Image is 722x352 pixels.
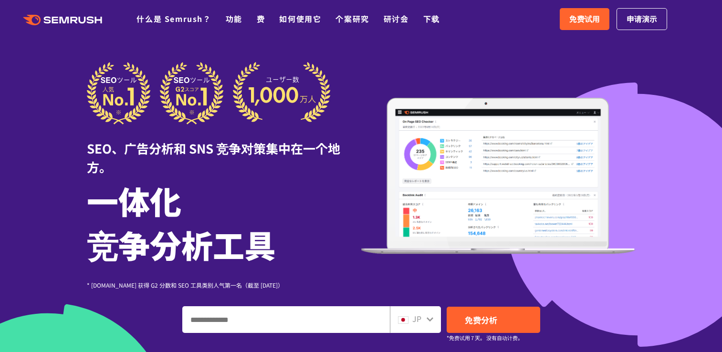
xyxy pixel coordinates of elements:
a: 免费试用 [560,8,609,30]
a: 下载 [423,13,440,24]
input: 输入您的域名、关键字或网址 [183,307,389,332]
a: 申请演示 [617,8,667,30]
a: 免费分析 [447,307,540,333]
a: 个案研究 [335,13,369,24]
span: 免费分析 [465,314,497,326]
a: 什么是 Semrush？ [136,13,211,24]
span: 免费试用 [569,13,600,25]
h1: 一体化 竞争分析工具 [87,178,361,266]
span: JP [412,313,421,324]
a: 如何使用它 [279,13,321,24]
span: 申请演示 [627,13,657,25]
a: 功能 [226,13,242,24]
div: SEO、广告分析和 SNS 竞争对策集中在一个地方。 [87,124,361,176]
div: * [DOMAIN_NAME] 获得 G2 分数和 SEO 工具类别人气第一名（截至 [DATE]） [87,280,361,290]
a: 费 [257,13,265,24]
a: 研讨会 [384,13,409,24]
small: *免费试用 7 天。 没有自动计费。 [447,333,523,342]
